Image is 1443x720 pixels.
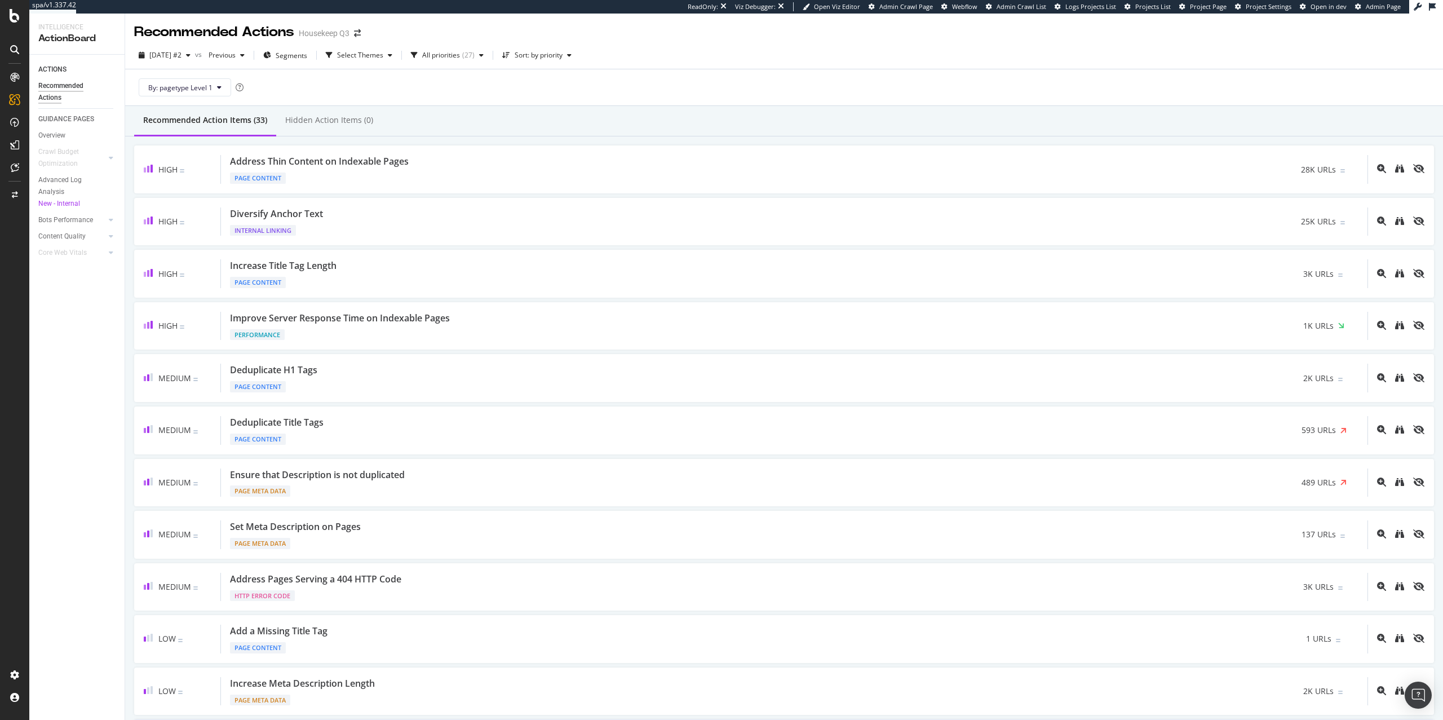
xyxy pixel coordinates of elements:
[803,2,860,11] a: Open Viz Editor
[1413,425,1424,434] div: eye-slash
[158,268,178,279] span: High
[1413,478,1424,487] div: eye-slash
[134,46,195,64] button: [DATE] #2
[1395,269,1404,278] div: binoculars
[1065,2,1116,11] span: Logs Projects List
[38,247,105,259] a: Core Web Vitals
[230,434,286,445] div: Page Content
[337,52,383,59] div: Select Themes
[158,164,178,175] span: High
[462,52,475,59] div: ( 27 )
[230,312,450,325] div: Improve Server Response Time on Indexable Pages
[230,225,296,236] div: Internal Linking
[38,113,94,125] div: GUIDANCE PAGES
[193,482,198,485] img: Equal
[1377,686,1386,695] div: magnifying-glass-plus
[1377,478,1386,487] div: magnifying-glass-plus
[1413,164,1424,173] div: eye-slash
[230,277,286,288] div: Page Content
[688,2,718,11] div: ReadOnly:
[814,2,860,11] span: Open Viz Editor
[276,51,307,60] span: Segments
[1306,633,1331,644] span: 1 URLs
[193,430,198,434] img: Equal
[1336,639,1340,642] img: Equal
[1413,582,1424,591] div: eye-slash
[1125,2,1171,11] a: Projects List
[158,581,191,592] span: Medium
[180,273,184,277] img: Equal
[1377,425,1386,434] div: magnifying-glass-plus
[1246,2,1291,11] span: Project Settings
[1395,425,1404,434] div: binoculars
[158,477,191,488] span: Medium
[158,529,191,540] span: Medium
[1338,378,1343,381] img: Equal
[1395,478,1404,488] a: binoculars
[1303,373,1334,384] span: 2K URLs
[1395,217,1404,226] div: binoculars
[158,686,176,696] span: Low
[38,174,117,210] a: Advanced Log AnalysisNew - Internal
[1395,165,1404,174] a: binoculars
[1377,529,1386,538] div: magnifying-glass-plus
[1395,582,1404,592] a: binoculars
[1377,582,1386,591] div: magnifying-glass-plus
[38,130,65,142] div: Overview
[1190,2,1227,11] span: Project Page
[869,2,933,11] a: Admin Crawl Page
[735,2,776,11] div: Viz Debugger:
[1395,217,1404,227] a: binoculars
[941,2,977,11] a: Webflow
[230,625,327,638] div: Add a Missing Title Tag
[1405,682,1432,709] div: Open Intercom Messenger
[1395,426,1404,435] a: binoculars
[230,485,290,497] div: Page Meta Data
[1302,529,1336,540] span: 137 URLs
[1338,691,1343,694] img: Equal
[1377,373,1386,382] div: magnifying-glass-plus
[1303,320,1334,332] span: 1K URLs
[1300,2,1347,11] a: Open in dev
[1395,530,1404,540] a: binoculars
[1413,217,1424,226] div: eye-slash
[1413,529,1424,538] div: eye-slash
[1355,2,1401,11] a: Admin Page
[230,695,290,706] div: Page Meta Data
[230,329,285,341] div: Performance
[38,174,106,210] div: Advanced Log Analysis
[38,214,93,226] div: Bots Performance
[1395,321,1404,331] a: binoculars
[38,231,105,242] a: Content Quality
[158,216,178,227] span: High
[1302,425,1336,436] span: 593 URLs
[193,535,198,538] img: Equal
[1302,477,1336,488] span: 489 URLs
[1301,216,1336,227] span: 25K URLs
[38,113,117,125] a: GUIDANCE PAGES
[38,64,67,76] div: ACTIONS
[38,231,86,242] div: Content Quality
[1413,321,1424,330] div: eye-slash
[986,2,1046,11] a: Admin Crawl List
[230,155,409,168] div: Address Thin Content on Indexable Pages
[230,173,286,184] div: Page Content
[1377,269,1386,278] div: magnifying-glass-plus
[38,214,105,226] a: Bots Performance
[230,677,375,690] div: Increase Meta Description Length
[180,221,184,224] img: Equal
[230,259,337,272] div: Increase Title Tag Length
[1301,164,1336,175] span: 28K URLs
[204,46,249,64] button: Previous
[148,83,213,92] span: By: pagetype Level 1
[178,639,183,642] img: Equal
[1395,687,1404,696] a: binoculars
[515,52,563,59] div: Sort: by priority
[158,425,191,435] span: Medium
[1179,2,1227,11] a: Project Page
[1395,582,1404,591] div: binoculars
[1377,321,1386,330] div: magnifying-glass-plus
[143,114,267,126] div: Recommended Action Items (33)
[422,52,460,59] div: All priorities
[230,381,286,392] div: Page Content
